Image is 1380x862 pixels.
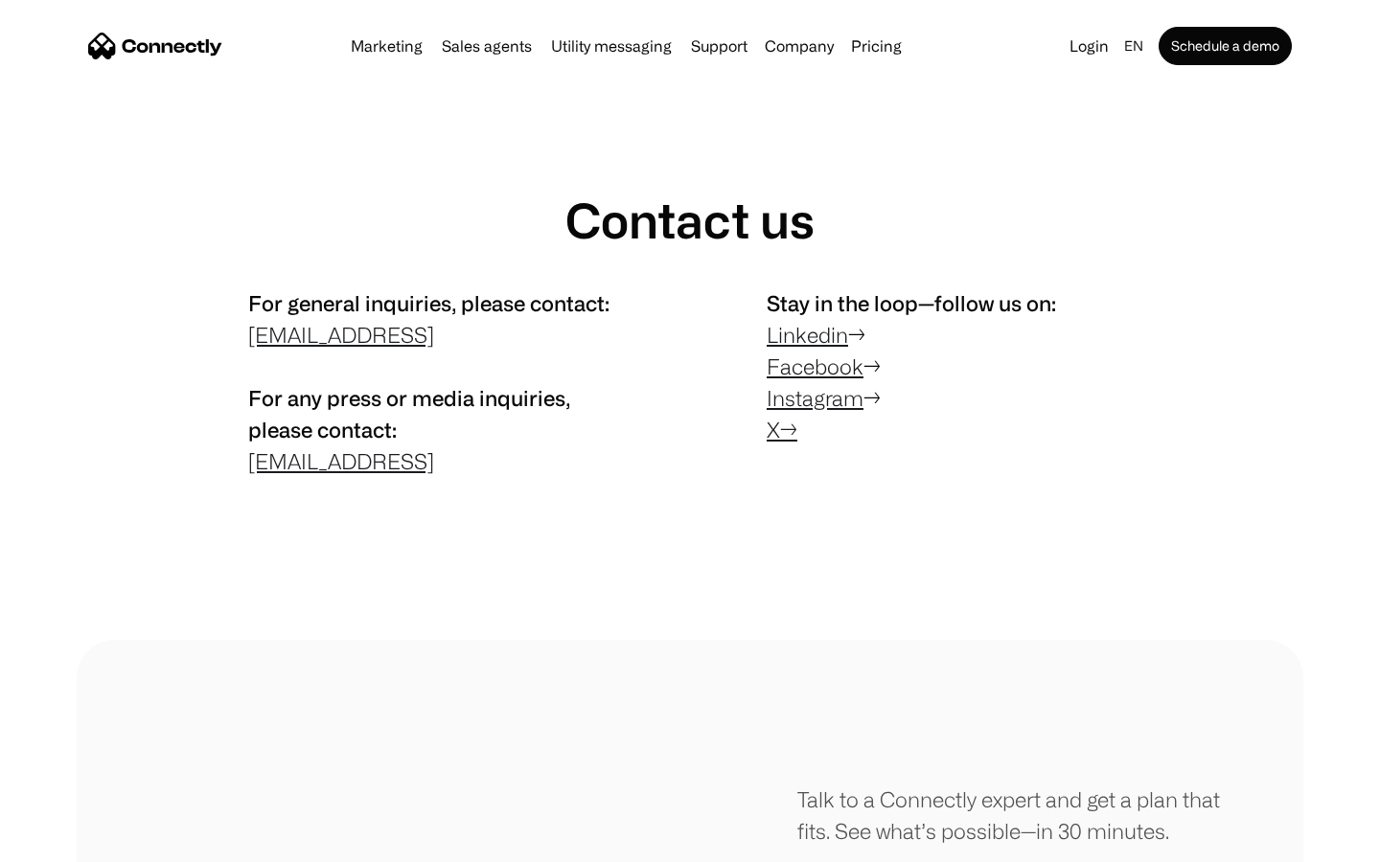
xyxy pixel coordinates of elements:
a: Utility messaging [543,38,679,54]
div: en [1116,33,1155,59]
a: Linkedin [767,323,848,347]
div: Talk to a Connectly expert and get a plan that fits. See what’s possible—in 30 minutes. [797,783,1227,847]
span: For general inquiries, please contact: [248,291,609,315]
aside: Language selected: English [19,827,115,855]
span: Stay in the loop—follow us on: [767,291,1056,315]
a: [EMAIL_ADDRESS] [248,449,434,473]
a: Instagram [767,386,863,410]
a: X [767,418,780,442]
a: Pricing [843,38,909,54]
a: Facebook [767,354,863,378]
a: Support [683,38,755,54]
span: For any press or media inquiries, please contact: [248,386,570,442]
a: Login [1062,33,1116,59]
ul: Language list [38,828,115,855]
div: en [1124,33,1143,59]
a: Marketing [343,38,430,54]
div: Company [765,33,834,59]
a: home [88,32,222,60]
h1: Contact us [565,192,815,249]
a: → [780,418,797,442]
a: Sales agents [434,38,540,54]
div: Company [759,33,839,59]
p: → → → [767,287,1132,445]
a: Schedule a demo [1159,27,1292,65]
a: [EMAIL_ADDRESS] [248,323,434,347]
